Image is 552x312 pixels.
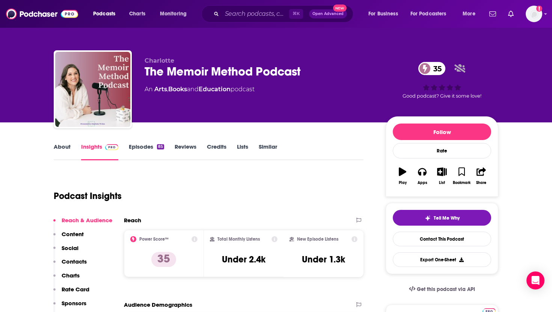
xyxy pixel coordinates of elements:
p: Charts [62,272,80,279]
div: 85 [157,144,164,149]
a: 35 [418,62,445,75]
span: For Podcasters [410,9,446,19]
img: The Memoir Method Podcast [55,52,130,127]
h2: Power Score™ [139,237,169,242]
span: , [167,86,168,93]
img: tell me why sparkle [425,215,431,221]
a: Episodes85 [129,143,164,160]
button: Export One-Sheet [393,252,491,267]
span: Open Advanced [312,12,344,16]
div: 35Good podcast? Give it some love! [386,57,498,104]
button: Rate Card [53,286,89,300]
button: open menu [88,8,125,20]
svg: Add a profile image [536,6,542,12]
div: Bookmark [453,181,471,185]
div: List [439,181,445,185]
button: tell me why sparkleTell Me Why [393,210,491,226]
p: Reach & Audience [62,217,112,224]
span: Logged in as KCarter [526,6,542,22]
button: open menu [363,8,407,20]
a: Show notifications dropdown [505,8,517,20]
span: New [333,5,347,12]
a: Lists [237,143,248,160]
button: Social [53,244,78,258]
span: Good podcast? Give it some love! [403,93,481,99]
div: Rate [393,143,491,158]
img: Podchaser - Follow, Share and Rate Podcasts [6,7,78,21]
button: Share [472,163,491,190]
a: Get this podcast via API [403,280,481,298]
button: Contacts [53,258,87,272]
p: Social [62,244,78,252]
div: Open Intercom Messenger [526,271,544,289]
img: Podchaser Pro [105,144,118,150]
div: An podcast [145,85,255,94]
p: Rate Card [62,286,89,293]
a: About [54,143,71,160]
div: Play [399,181,407,185]
a: Credits [207,143,226,160]
div: Apps [418,181,427,185]
h2: New Episode Listens [297,237,338,242]
a: Similar [259,143,277,160]
a: Reviews [175,143,196,160]
button: Show profile menu [526,6,542,22]
p: Sponsors [62,300,86,307]
span: Charts [129,9,145,19]
h1: Podcast Insights [54,190,122,202]
a: Contact This Podcast [393,232,491,246]
button: List [432,163,452,190]
span: and [187,86,199,93]
span: More [463,9,475,19]
span: Get this podcast via API [417,286,475,292]
button: open menu [155,8,196,20]
button: open menu [457,8,485,20]
h3: Under 1.3k [302,254,345,265]
div: Search podcasts, credits, & more... [208,5,360,23]
span: Monitoring [160,9,187,19]
button: Open AdvancedNew [309,9,347,18]
h2: Reach [124,217,141,224]
span: Charlotte [145,57,174,64]
a: Charts [124,8,150,20]
button: Charts [53,272,80,286]
span: Tell Me Why [434,215,460,221]
p: Content [62,231,84,238]
span: For Business [368,9,398,19]
button: open menu [406,8,457,20]
h2: Total Monthly Listens [217,237,260,242]
button: Content [53,231,84,244]
button: Follow [393,124,491,140]
span: ⌘ K [289,9,303,19]
a: InsightsPodchaser Pro [81,143,118,160]
span: 35 [426,62,445,75]
button: Reach & Audience [53,217,112,231]
div: Share [476,181,486,185]
h3: Under 2.4k [222,254,265,265]
input: Search podcasts, credits, & more... [222,8,289,20]
p: Contacts [62,258,87,265]
span: Podcasts [93,9,115,19]
button: Play [393,163,412,190]
button: Bookmark [452,163,471,190]
button: Apps [412,163,432,190]
p: 35 [151,252,176,267]
img: User Profile [526,6,542,22]
a: Books [168,86,187,93]
a: Education [199,86,231,93]
h2: Audience Demographics [124,301,192,308]
a: Arts [154,86,167,93]
a: Show notifications dropdown [486,8,499,20]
